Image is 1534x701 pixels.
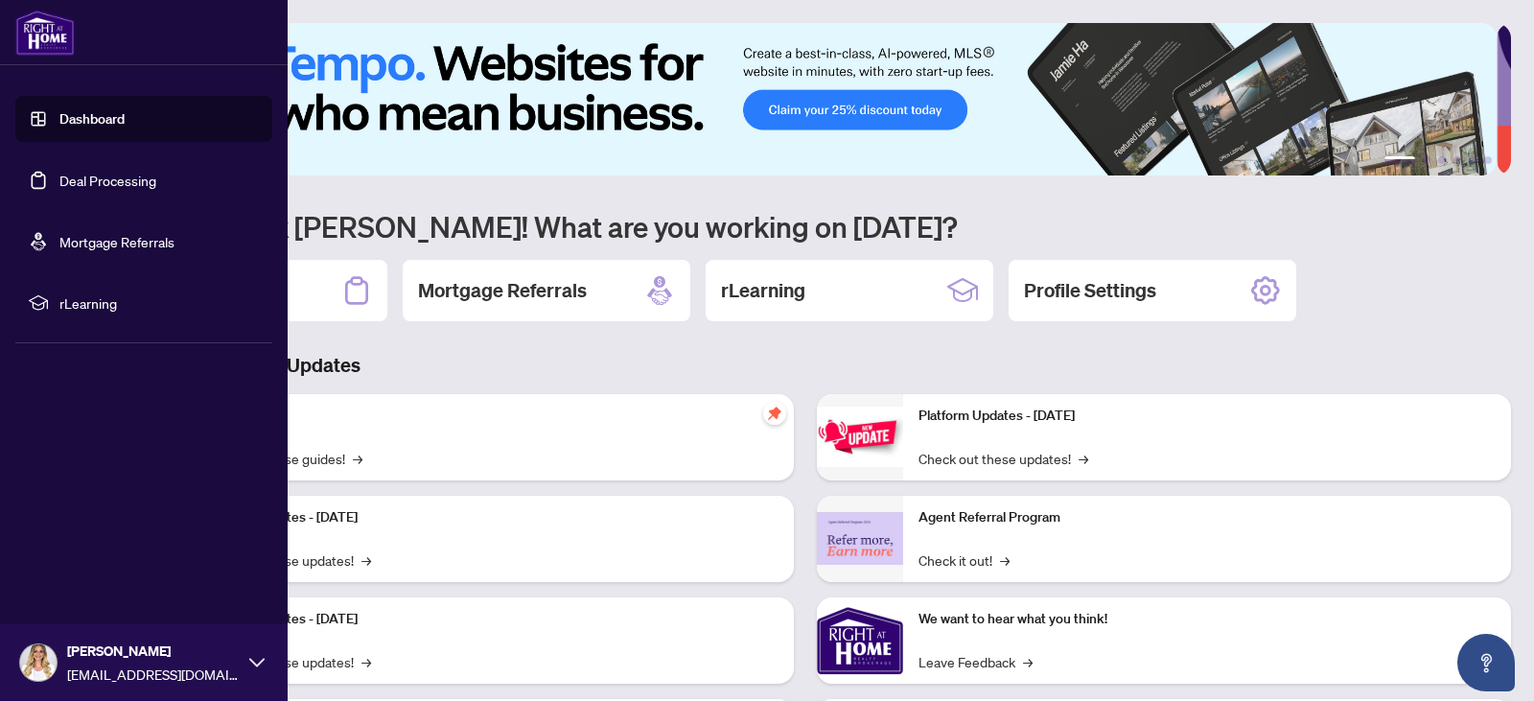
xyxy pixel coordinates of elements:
h2: Mortgage Referrals [418,277,587,304]
button: Open asap [1457,634,1515,691]
a: Deal Processing [59,172,156,189]
span: rLearning [59,292,259,314]
img: logo [15,10,75,56]
span: → [1079,448,1088,469]
span: pushpin [763,402,786,425]
p: Platform Updates - [DATE] [201,609,779,630]
span: → [361,549,371,571]
img: Profile Icon [20,644,57,681]
a: Check it out!→ [918,549,1010,571]
p: Platform Updates - [DATE] [201,507,779,528]
img: Agent Referral Program [817,512,903,565]
span: [EMAIL_ADDRESS][DOMAIN_NAME] [67,664,240,685]
a: Check out these updates!→ [918,448,1088,469]
button: 6 [1484,156,1492,164]
span: → [1023,651,1033,672]
span: → [353,448,362,469]
h2: rLearning [721,277,805,304]
button: 2 [1423,156,1430,164]
button: 4 [1453,156,1461,164]
h3: Brokerage & Industry Updates [100,352,1511,379]
a: Dashboard [59,110,125,128]
span: [PERSON_NAME] [67,641,240,662]
span: → [1000,549,1010,571]
img: We want to hear what you think! [817,597,903,684]
p: Self-Help [201,406,779,427]
button: 3 [1438,156,1446,164]
img: Slide 0 [100,23,1497,175]
p: Agent Referral Program [918,507,1496,528]
p: We want to hear what you think! [918,609,1496,630]
button: 5 [1469,156,1476,164]
button: 1 [1384,156,1415,164]
a: Leave Feedback→ [918,651,1033,672]
p: Platform Updates - [DATE] [918,406,1496,427]
span: → [361,651,371,672]
a: Mortgage Referrals [59,233,174,250]
h1: Welcome back [PERSON_NAME]! What are you working on [DATE]? [100,208,1511,245]
img: Platform Updates - June 23, 2025 [817,407,903,467]
h2: Profile Settings [1024,277,1156,304]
